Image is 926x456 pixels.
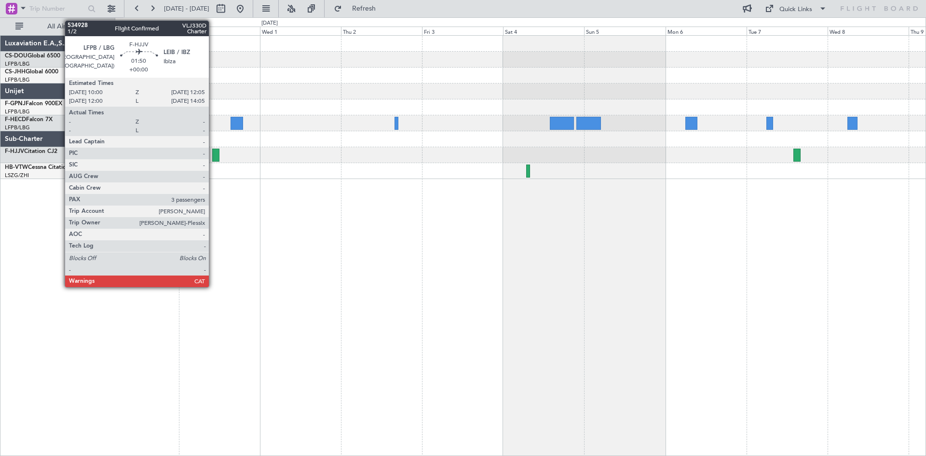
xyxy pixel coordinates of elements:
[164,4,209,13] span: [DATE] - [DATE]
[179,27,260,35] div: Tue 30
[5,149,24,154] span: F-HJJV
[25,23,102,30] span: All Aircraft
[5,165,80,170] a: HB-VTWCessna Citation M2
[5,60,30,68] a: LFPB/LBG
[5,117,53,123] a: F-HECDFalcon 7X
[117,19,133,28] div: [DATE]
[5,101,26,107] span: F-GPNJ
[5,165,28,170] span: HB-VTW
[5,53,27,59] span: CS-DOU
[5,124,30,131] a: LFPB/LBG
[5,149,57,154] a: F-HJJVCitation CJ2
[11,19,105,34] button: All Aircraft
[584,27,665,35] div: Sun 5
[260,27,341,35] div: Wed 1
[503,27,584,35] div: Sat 4
[341,27,422,35] div: Thu 2
[5,172,29,179] a: LSZG/ZHI
[5,76,30,83] a: LFPB/LBG
[828,27,909,35] div: Wed 8
[261,19,278,28] div: [DATE]
[5,69,26,75] span: CS-JHH
[422,27,503,35] div: Fri 3
[5,101,62,107] a: F-GPNJFalcon 900EX
[666,27,747,35] div: Mon 6
[344,5,384,12] span: Refresh
[779,5,812,14] div: Quick Links
[29,1,85,16] input: Trip Number
[5,53,60,59] a: CS-DOUGlobal 6500
[329,1,387,16] button: Refresh
[5,117,26,123] span: F-HECD
[747,27,828,35] div: Tue 7
[760,1,831,16] button: Quick Links
[5,108,30,115] a: LFPB/LBG
[97,27,178,35] div: Mon 29
[5,69,58,75] a: CS-JHHGlobal 6000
